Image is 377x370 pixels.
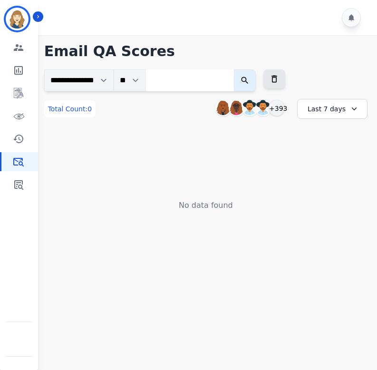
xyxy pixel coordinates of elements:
[87,105,92,113] span: 0
[297,99,367,119] div: Last 7 days
[269,100,285,116] div: +393
[44,100,96,117] div: Total Count:
[6,8,29,30] img: Bordered avatar
[44,200,367,211] div: No data found
[44,43,367,60] h1: Email QA Scores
